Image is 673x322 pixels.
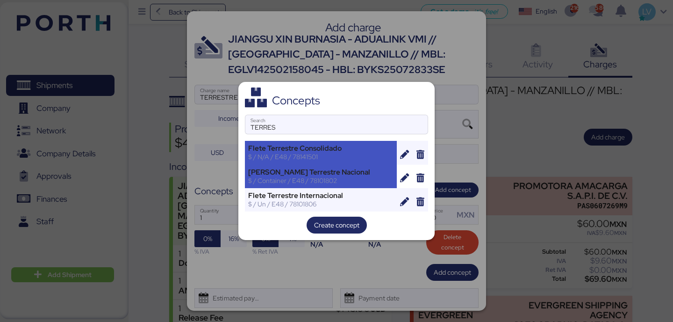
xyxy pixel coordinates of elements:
div: Concepts [272,96,320,105]
div: $ / Container / E48 / 78101802 [248,176,394,185]
div: [PERSON_NAME] Terrestre Nacional [248,168,394,176]
div: Flete Terrestre Internacional [248,191,394,200]
button: Create concept [307,217,367,234]
div: $ / Un / E48 / 78101806 [248,200,394,208]
div: $ / N/A / E48 / 78141501 [248,153,394,161]
input: Search [245,115,428,134]
span: Create concept [314,220,359,231]
div: Flete Terrestre Consolidado [248,144,394,153]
